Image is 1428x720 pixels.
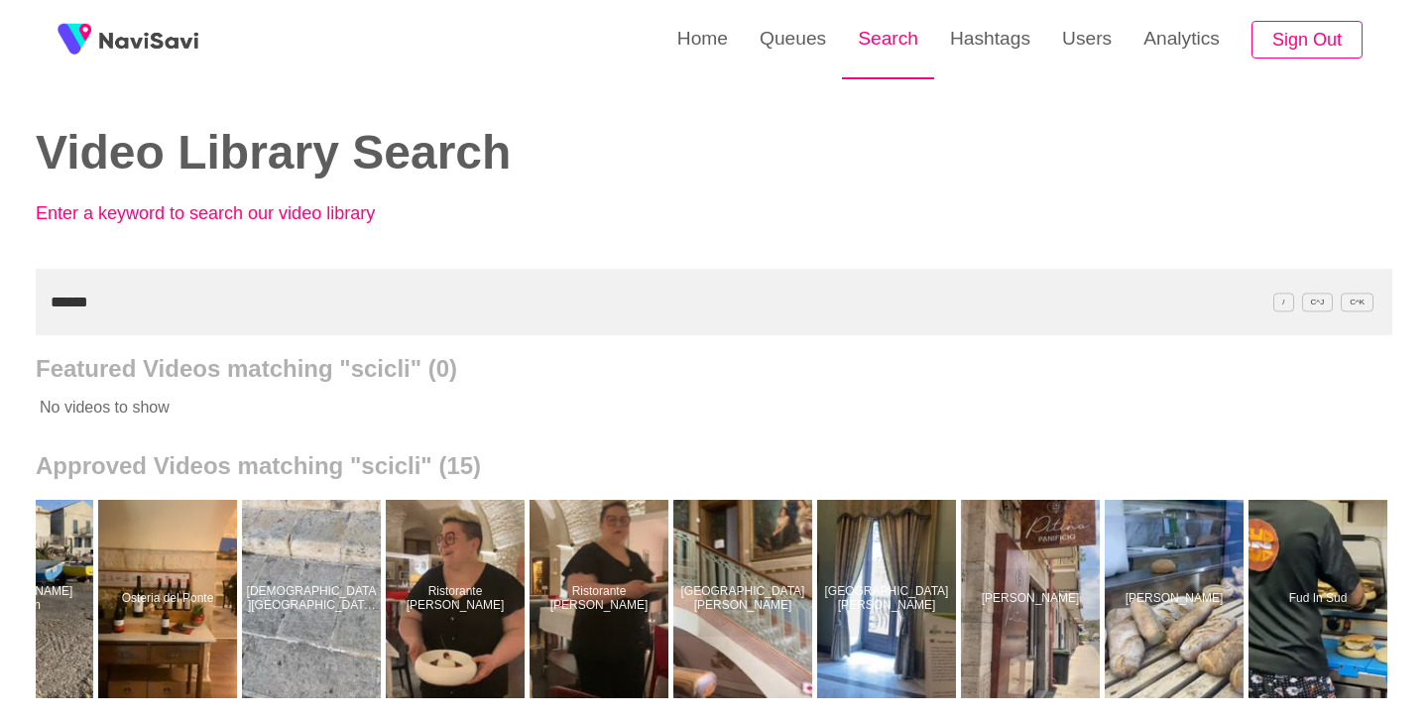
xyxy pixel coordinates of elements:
a: Osteria del PonteOsteria del Ponte [98,500,242,698]
h2: Featured Videos matching "scicli" (0) [36,355,1392,383]
h2: Approved Videos matching "scicli" (15) [36,452,1392,480]
a: [PERSON_NAME]Pitino Giovanni [1105,500,1249,698]
a: [GEOGRAPHIC_DATA][PERSON_NAME]Palazzo Spadaro [817,500,961,698]
a: Ristorante [PERSON_NAME]Ristorante Al Galù [530,500,673,698]
span: C^J [1302,293,1334,311]
p: No videos to show [36,383,1256,432]
button: Sign Out [1251,21,1363,60]
a: Ristorante [PERSON_NAME]Ristorante Al Galù [386,500,530,698]
p: Enter a keyword to search our video library [36,203,472,224]
img: fireSpot [50,15,99,64]
a: Fud In SudFud In Sud [1249,500,1392,698]
a: [PERSON_NAME]Pitino Giovanni [961,500,1105,698]
a: [GEOGRAPHIC_DATA][PERSON_NAME]Palazzo Spadaro [673,500,817,698]
img: fireSpot [99,30,198,50]
span: C^K [1341,293,1373,311]
span: / [1273,293,1293,311]
h2: Video Library Search [36,127,684,180]
a: [DEMOGRAPHIC_DATA][GEOGRAPHIC_DATA][PERSON_NAME]Chiesa Madre di San Guglielmo [242,500,386,698]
